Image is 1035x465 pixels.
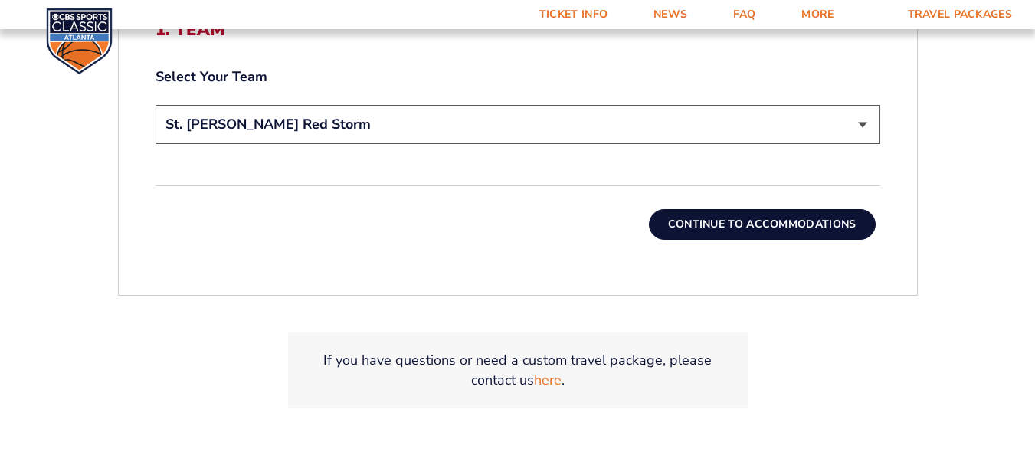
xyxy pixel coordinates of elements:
label: Select Your Team [156,67,880,87]
a: here [534,371,562,390]
button: Continue To Accommodations [649,209,876,240]
p: If you have questions or need a custom travel package, please contact us . [306,351,729,389]
img: CBS Sports Classic [46,8,113,74]
h2: 1. Team [156,20,880,40]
